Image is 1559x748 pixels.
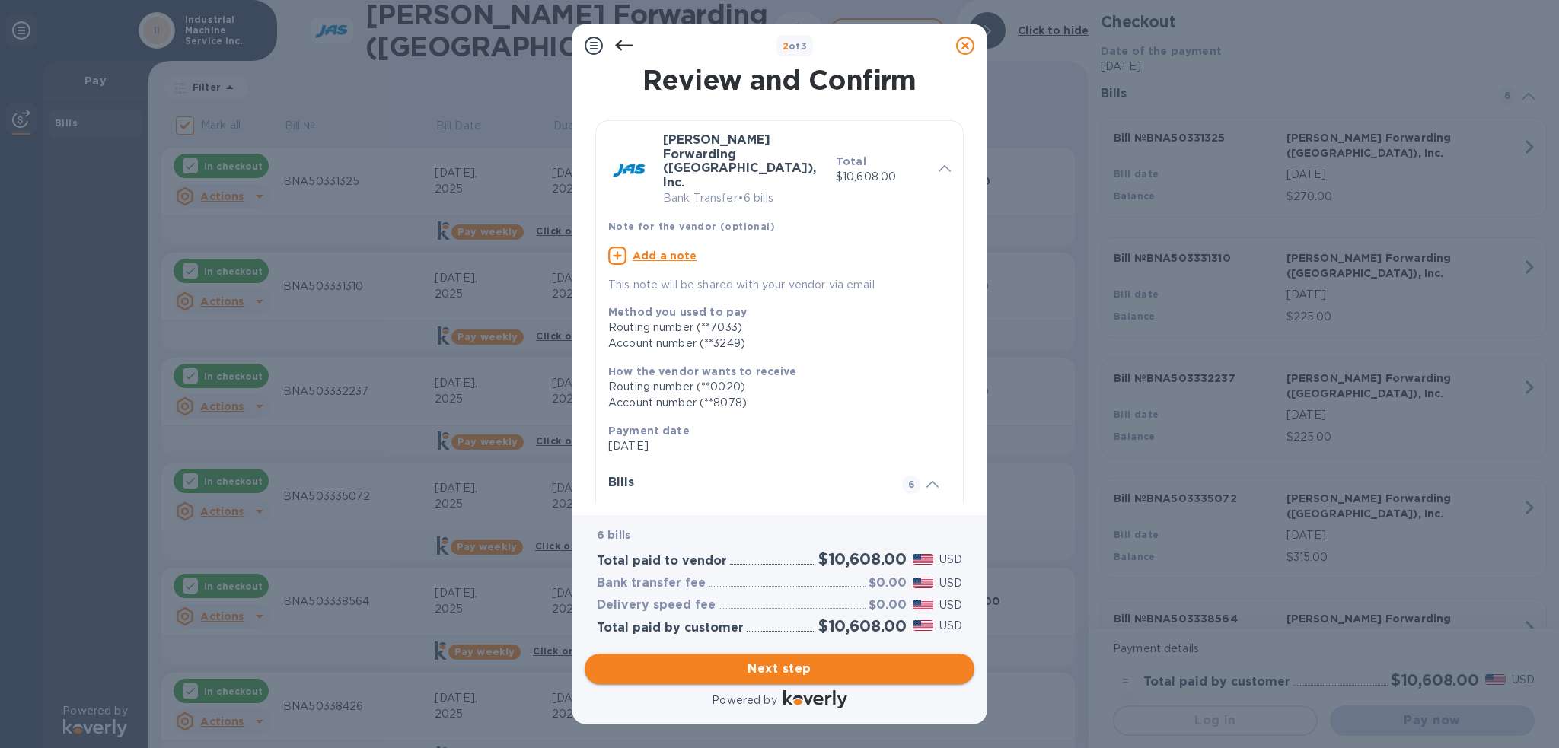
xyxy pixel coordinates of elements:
[939,618,962,634] p: USD
[913,620,933,631] img: USD
[939,552,962,568] p: USD
[818,616,907,635] h2: $10,608.00
[913,554,933,565] img: USD
[783,40,808,52] b: of 3
[939,575,962,591] p: USD
[597,660,962,678] span: Next step
[597,576,706,590] h3: Bank transfer fee
[663,132,816,189] b: [PERSON_NAME] Forwarding ([GEOGRAPHIC_DATA]), Inc.
[608,133,951,293] div: [PERSON_NAME] Forwarding ([GEOGRAPHIC_DATA]), Inc.Bank Transfer•6 billsTotal$10,608.00Note for th...
[608,476,884,490] h3: Bills
[902,476,920,494] span: 6
[939,597,962,613] p: USD
[913,600,933,610] img: USD
[869,598,907,613] h3: $0.00
[783,690,847,708] img: Logo
[913,578,933,588] img: USD
[608,277,951,293] p: This note will be shared with your vendor via email
[597,598,716,613] h3: Delivery speed fee
[608,395,939,411] div: Account number (**8078)
[608,438,939,454] p: [DATE]
[783,40,789,52] span: 2
[597,554,727,568] h3: Total paid to vendor
[608,306,747,318] b: Method you used to pay
[585,654,974,684] button: Next step
[608,425,690,437] b: Payment date
[608,221,775,232] b: Note for the vendor (optional)
[608,320,939,336] div: Routing number (**7033)
[608,336,939,352] div: Account number (**3249)
[608,379,939,395] div: Routing number (**0020)
[608,365,797,377] b: How the vendor wants to receive
[712,692,776,708] p: Powered by
[836,169,926,185] p: $10,608.00
[592,64,967,96] h1: Review and Confirm
[818,549,907,568] h2: $10,608.00
[663,190,824,206] p: Bank Transfer • 6 bills
[633,250,697,262] u: Add a note
[836,155,866,167] b: Total
[597,529,630,541] b: 6 bills
[597,621,744,635] h3: Total paid by customer
[869,576,907,590] h3: $0.00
